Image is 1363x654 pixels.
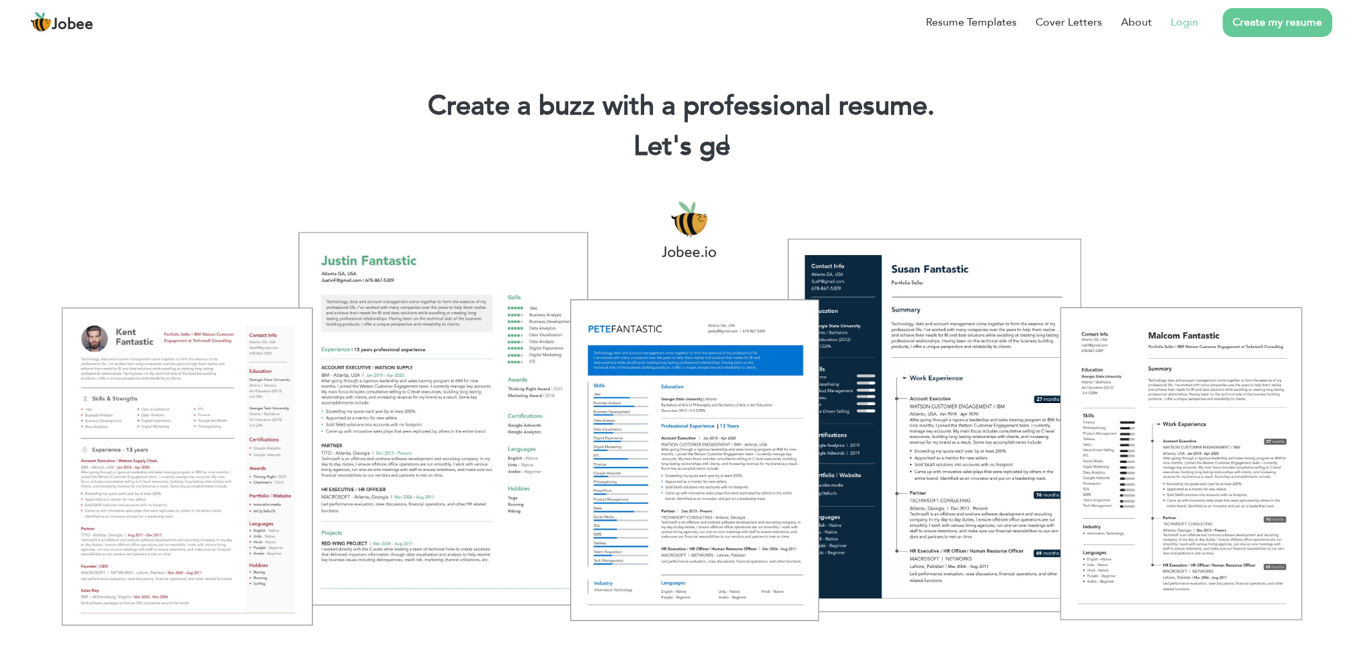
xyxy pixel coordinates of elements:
[30,11,93,33] a: Jobee
[20,89,1343,124] h1: Create a buzz with a professional resume.
[724,128,730,165] span: |
[20,129,1343,164] h2: Let's
[926,14,1017,30] a: Resume Templates
[30,11,52,33] img: jobee.io
[1223,8,1333,37] a: Create my resume
[1122,14,1153,30] a: About
[52,17,93,32] span: Jobee
[699,128,730,165] span: ge
[1036,14,1103,30] a: Cover Letters
[1171,14,1199,30] a: Login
